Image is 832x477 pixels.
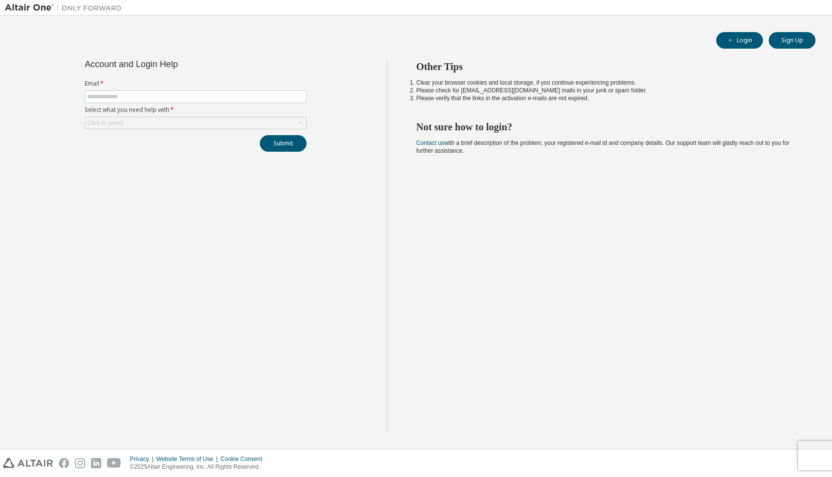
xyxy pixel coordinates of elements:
[416,60,798,73] h2: Other Tips
[416,87,798,94] li: Please check for [EMAIL_ADDRESS][DOMAIN_NAME] mails in your junk or spam folder.
[416,140,790,154] span: with a brief description of the problem, your registered e-mail id and company details. Our suppo...
[130,463,268,471] p: © 2025 Altair Engineering, Inc. All Rights Reserved.
[85,60,262,68] div: Account and Login Help
[3,458,53,468] img: altair_logo.svg
[85,80,307,88] label: Email
[156,455,220,463] div: Website Terms of Use
[130,455,156,463] div: Privacy
[107,458,121,468] img: youtube.svg
[5,3,127,13] img: Altair One
[85,117,306,129] div: Click to select
[59,458,69,468] img: facebook.svg
[416,121,798,133] h2: Not sure how to login?
[85,106,307,114] label: Select what you need help with
[91,458,101,468] img: linkedin.svg
[220,455,268,463] div: Cookie Consent
[260,135,307,152] button: Submit
[416,94,798,102] li: Please verify that the links in the activation e-mails are not expired.
[416,140,444,146] a: Contact us
[75,458,85,468] img: instagram.svg
[769,32,815,49] button: Sign Up
[416,79,798,87] li: Clear your browser cookies and local storage, if you continue experiencing problems.
[87,119,123,127] div: Click to select
[716,32,763,49] button: Login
